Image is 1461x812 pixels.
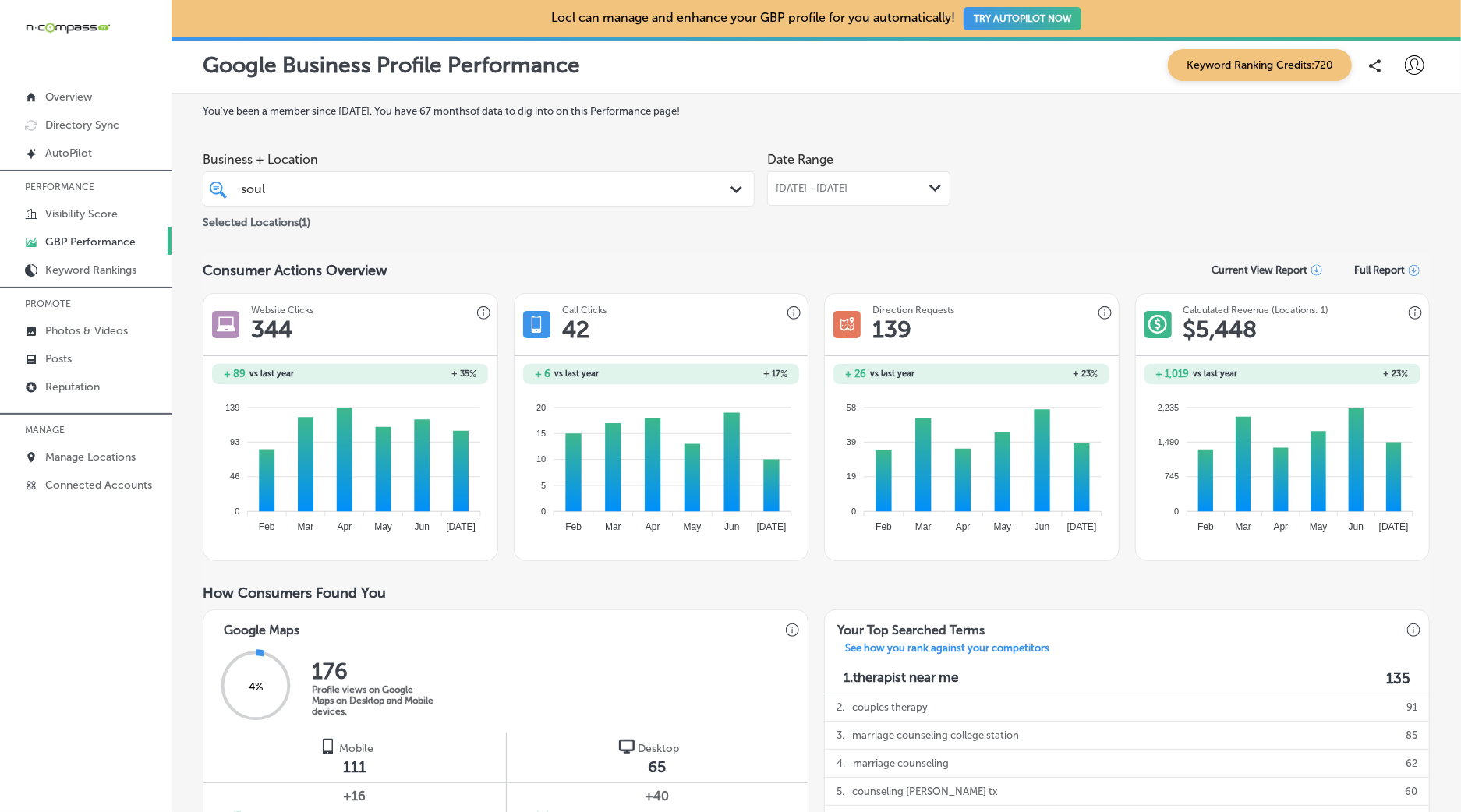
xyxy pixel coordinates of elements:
p: Directory Sync [45,118,119,132]
p: Connected Accounts [45,478,152,492]
h1: 344 [251,316,292,344]
span: Consumer Actions Overview [203,262,387,279]
h1: 139 [872,316,911,344]
tspan: May [1310,521,1328,532]
tspan: Mar [915,521,932,532]
img: 660ab0bf-5cc7-4cb8-ba1c-48b5ae0f18e60NCTV_CLogo_TV_Black_-500x88.png [25,20,111,35]
span: Desktop [638,742,679,755]
h2: + 23 [971,369,1098,380]
tspan: 139 [225,402,239,411]
p: Photos & Videos [45,324,128,337]
p: Current View Report [1212,265,1307,277]
tspan: 745 [1165,471,1179,481]
tspan: Jun [724,521,739,532]
p: 4 . [837,750,845,777]
h2: 176 [312,658,437,684]
h2: + 1,019 [1156,368,1190,380]
tspan: Jun [1349,521,1364,532]
tspan: Feb [1197,521,1214,532]
p: Google Business Profile Performance [203,52,580,78]
label: 135 [1386,669,1410,687]
p: GBP Performance [45,235,136,249]
a: See how you rank against your competitors [833,642,1062,658]
p: 1. therapist near me [844,669,958,687]
tspan: Apr [338,521,352,532]
p: 62 [1406,750,1417,777]
span: Business + Location [203,152,755,167]
tspan: 39 [847,437,856,447]
button: TRY AUTOPILOT NOW [964,7,1081,30]
img: logo [320,739,336,754]
tspan: Jun [415,521,430,532]
span: vs last year [1194,369,1238,378]
p: Selected Locations ( 1 ) [203,210,310,229]
tspan: Feb [876,521,892,532]
p: 85 [1406,722,1417,749]
span: % [1091,369,1098,380]
tspan: [DATE] [1067,521,1097,532]
h1: 42 [562,316,589,344]
tspan: 15 [536,429,546,438]
span: [DATE] - [DATE] [776,182,847,195]
p: Keyword Rankings [45,263,136,277]
tspan: Apr [956,521,971,532]
p: counseling [PERSON_NAME] tx [852,778,998,805]
tspan: May [374,521,392,532]
tspan: Apr [1273,521,1288,532]
p: Reputation [45,380,100,394]
p: 3 . [837,722,844,749]
tspan: Apr [646,521,660,532]
tspan: [DATE] [446,521,476,532]
span: % [469,369,476,380]
h2: + 6 [535,368,550,380]
span: 111 [343,757,366,776]
tspan: 0 [541,507,546,516]
p: 2 . [837,694,844,721]
tspan: 93 [230,437,239,447]
p: 91 [1406,694,1417,721]
tspan: 0 [235,507,239,516]
tspan: 5 [541,481,546,490]
p: marriage counseling college station [852,722,1019,749]
tspan: 20 [536,402,546,411]
p: Overview [45,90,92,104]
tspan: 0 [851,507,856,516]
h3: Calculated Revenue (Locations: 1) [1183,305,1329,316]
tspan: Jun [1035,521,1049,532]
p: AutoPilot [45,147,92,160]
span: vs last year [249,369,294,378]
h2: + 17 [661,369,787,380]
p: couples therapy [852,694,928,721]
span: 65 [648,757,666,776]
tspan: Mar [605,521,621,532]
label: You've been a member since [DATE] . You have 67 months of data to dig into on this Performance page! [203,105,1430,117]
p: Visibility Score [45,207,118,221]
h2: + 89 [224,368,246,380]
span: +16 [226,787,483,806]
span: Mobile [339,742,373,755]
p: marriage counseling [853,750,949,777]
p: 5 . [837,778,844,805]
img: logo [619,739,635,754]
tspan: Mar [298,521,314,532]
h3: Direction Requests [872,305,954,316]
tspan: 58 [847,402,856,411]
tspan: May [683,521,701,532]
h3: Google Maps [211,610,312,642]
span: vs last year [554,369,599,378]
span: How Consumers Found You [203,584,386,602]
p: Posts [45,352,72,365]
h3: Your Top Searched Terms [825,610,997,642]
span: 4 % [249,681,264,694]
tspan: Feb [565,521,582,532]
tspan: Feb [259,521,275,532]
tspan: [DATE] [756,521,786,532]
tspan: 2,235 [1158,402,1180,411]
h2: + 35 [350,369,476,380]
tspan: Mar [1235,521,1251,532]
span: Keyword Ranking Credits: 720 [1168,49,1352,81]
p: Profile views on Google Maps on Desktop and Mobile devices. [312,684,437,717]
h3: Website Clicks [251,305,313,316]
tspan: 0 [1174,507,1179,516]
